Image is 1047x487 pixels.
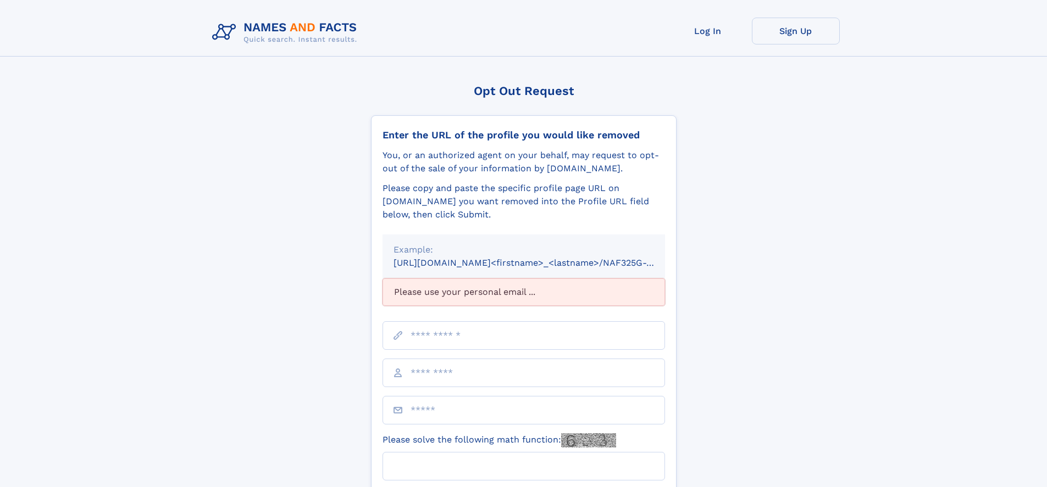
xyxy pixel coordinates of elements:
img: Logo Names and Facts [208,18,366,47]
label: Please solve the following math function: [383,433,616,447]
a: Log In [664,18,752,44]
div: Please copy and paste the specific profile page URL on [DOMAIN_NAME] you want removed into the Pr... [383,182,665,221]
div: Opt Out Request [371,84,677,98]
div: Enter the URL of the profile you would like removed [383,129,665,141]
div: Please use your personal email ... [383,278,665,306]
div: Example: [394,243,654,256]
a: Sign Up [752,18,840,44]
small: [URL][DOMAIN_NAME]<firstname>_<lastname>/NAF325G-xxxxxxxx [394,258,686,268]
div: You, or an authorized agent on your behalf, may request to opt-out of the sale of your informatio... [383,149,665,175]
